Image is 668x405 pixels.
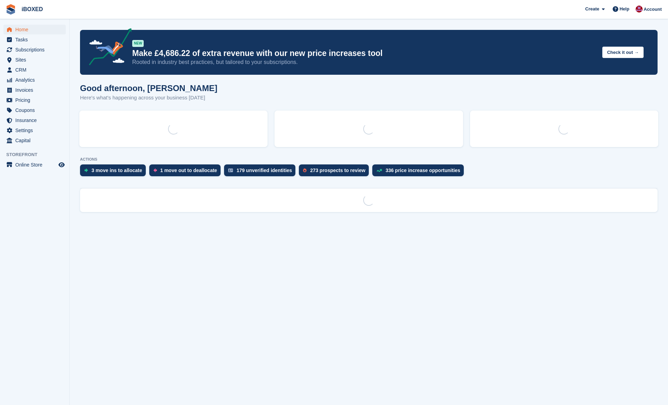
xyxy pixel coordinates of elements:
span: Home [15,25,57,34]
img: move_ins_to_allocate_icon-fdf77a2bb77ea45bf5b3d319d69a93e2d87916cf1d5bf7949dd705db3b84f3ca.svg [84,168,88,172]
span: Coupons [15,105,57,115]
button: Check it out → [602,47,644,58]
img: prospect-51fa495bee0391a8d652442698ab0144808aea92771e9ea1ae160a38d050c398.svg [303,168,307,172]
a: iBOXED [19,3,46,15]
div: 336 price increase opportunities [385,168,460,173]
a: menu [3,160,66,170]
a: 3 move ins to allocate [80,164,149,180]
a: menu [3,95,66,105]
div: 273 prospects to review [310,168,365,173]
span: Settings [15,125,57,135]
span: Online Store [15,160,57,170]
span: Invoices [15,85,57,95]
span: Analytics [15,75,57,85]
a: menu [3,55,66,65]
span: Tasks [15,35,57,44]
div: 1 move out to deallocate [160,168,217,173]
a: 273 prospects to review [299,164,372,180]
a: menu [3,45,66,55]
a: menu [3,136,66,145]
a: 336 price increase opportunities [372,164,467,180]
img: price_increase_opportunities-93ffe204e8149a01c8c9dc8f82e8f89637d9d84a8eef4429ea346261dce0b2c0.svg [376,169,382,172]
img: verify_identity-adf6edd0f0f0b5bbfe63781bf79b02c33cf7c696d77639b501bdc392416b5a36.svg [228,168,233,172]
a: 1 move out to deallocate [149,164,224,180]
a: menu [3,105,66,115]
span: Create [585,6,599,13]
p: Here's what's happening across your business [DATE] [80,94,217,102]
span: Subscriptions [15,45,57,55]
a: menu [3,125,66,135]
div: 179 unverified identities [237,168,292,173]
h1: Good afternoon, [PERSON_NAME] [80,83,217,93]
span: Pricing [15,95,57,105]
span: Insurance [15,115,57,125]
a: 179 unverified identities [224,164,299,180]
img: stora-icon-8386f47178a22dfd0bd8f6a31ec36ba5ce8667c1dd55bd0f319d3a0aa187defe.svg [6,4,16,15]
span: Capital [15,136,57,145]
p: Rooted in industry best practices, but tailored to your subscriptions. [132,58,597,66]
a: menu [3,35,66,44]
span: Sites [15,55,57,65]
span: CRM [15,65,57,75]
a: Preview store [57,161,66,169]
span: Account [644,6,662,13]
span: Storefront [6,151,69,158]
img: Amanda Forder [636,6,643,13]
div: 3 move ins to allocate [92,168,142,173]
span: Help [620,6,629,13]
a: menu [3,85,66,95]
img: price-adjustments-announcement-icon-8257ccfd72463d97f412b2fc003d46551f7dbcb40ab6d574587a9cd5c0d94... [83,28,132,68]
a: menu [3,65,66,75]
p: Make £4,686.22 of extra revenue with our new price increases tool [132,48,597,58]
a: menu [3,75,66,85]
div: NEW [132,40,144,47]
p: ACTIONS [80,157,658,162]
a: menu [3,25,66,34]
a: menu [3,115,66,125]
img: move_outs_to_deallocate_icon-f764333ba52eb49d3ac5e1228854f67142a1ed5810a6f6cc68b1a99e826820c5.svg [153,168,157,172]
